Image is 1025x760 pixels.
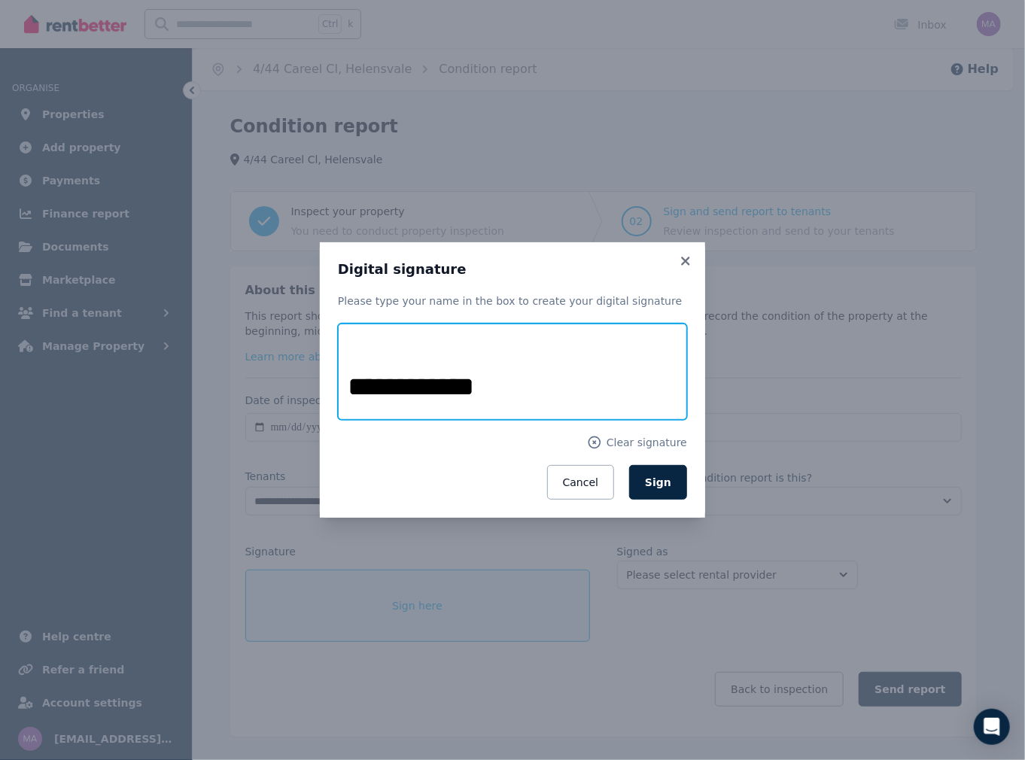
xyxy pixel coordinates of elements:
[974,709,1010,745] div: Open Intercom Messenger
[629,465,687,500] button: Sign
[607,435,687,450] span: Clear signature
[547,465,614,500] button: Cancel
[645,476,671,488] span: Sign
[338,293,687,309] p: Please type your name in the box to create your digital signature
[338,260,687,278] h3: Digital signature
